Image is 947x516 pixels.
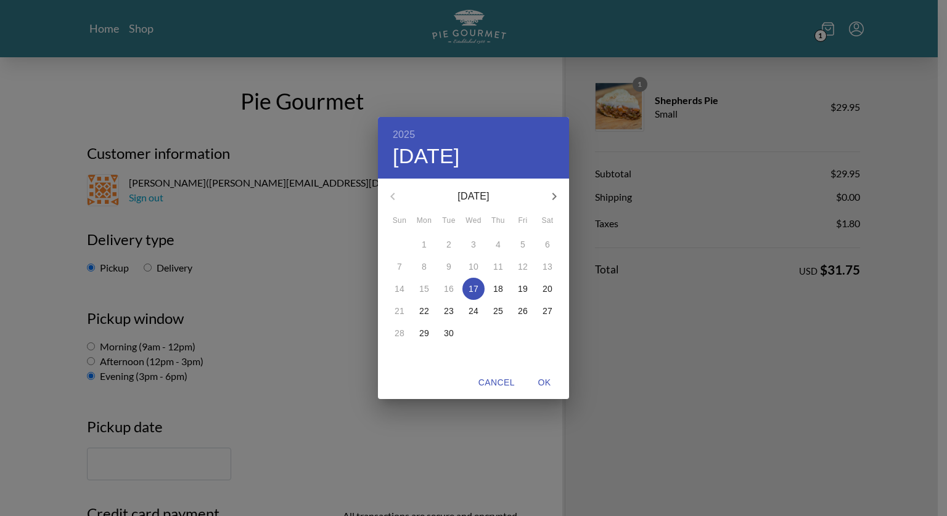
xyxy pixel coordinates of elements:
[530,375,559,390] span: OK
[413,322,435,344] button: 29
[469,305,478,317] p: 24
[543,305,552,317] p: 27
[413,300,435,322] button: 22
[438,322,460,344] button: 30
[419,305,429,317] p: 22
[438,300,460,322] button: 23
[444,327,454,339] p: 30
[493,305,503,317] p: 25
[487,215,509,227] span: Thu
[462,300,485,322] button: 24
[462,278,485,300] button: 17
[473,371,520,394] button: Cancel
[543,283,552,295] p: 20
[536,215,559,227] span: Sat
[493,283,503,295] p: 18
[518,283,528,295] p: 19
[525,371,564,394] button: OK
[413,215,435,227] span: Mon
[512,278,534,300] button: 19
[419,327,429,339] p: 29
[462,215,485,227] span: Wed
[478,375,515,390] span: Cancel
[512,215,534,227] span: Fri
[393,126,415,143] button: 2025
[408,189,539,204] p: [DATE]
[469,283,478,295] p: 17
[536,278,559,300] button: 20
[388,215,411,227] span: Sun
[536,300,559,322] button: 27
[487,278,509,300] button: 18
[518,305,528,317] p: 26
[487,300,509,322] button: 25
[512,300,534,322] button: 26
[393,143,460,169] button: [DATE]
[438,215,460,227] span: Tue
[444,305,454,317] p: 23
